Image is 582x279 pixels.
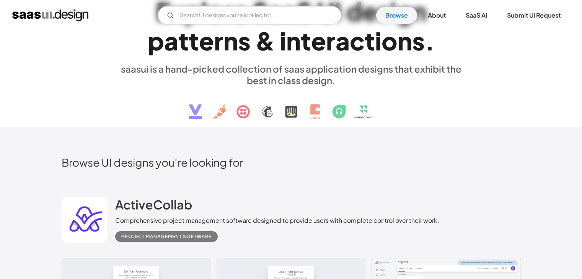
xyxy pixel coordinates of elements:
h2: ActiveCollab [115,197,192,212]
div: Project Management Software [121,232,212,241]
div: n [223,26,238,55]
div: n [286,26,301,55]
div: i [375,26,381,55]
div: t [301,26,311,55]
a: Browse [376,7,417,24]
div: a [336,26,350,55]
div: r [214,26,223,55]
img: text, icon, saas logo [175,86,407,126]
div: . [425,26,435,55]
div: n [398,26,412,55]
div: e [199,26,214,55]
a: ActiveCollab [115,197,192,216]
div: e [311,26,326,55]
a: About [419,7,455,24]
div: s [238,26,251,55]
div: t [365,26,375,55]
div: p [148,26,164,55]
div: & [255,26,275,55]
h2: Browse UI designs you’re looking for [62,156,521,169]
div: t [178,26,189,55]
a: Submit UI Request [498,7,570,24]
div: Comprehensive project management software designed to provide users with complete control over th... [115,216,439,225]
input: Search UI designs you're looking for... [158,6,341,24]
div: s [412,26,425,55]
div: o [381,26,398,55]
a: SaaS Ai [456,7,496,24]
div: r [326,26,336,55]
form: Email Form [158,6,341,24]
a: home [12,9,88,21]
div: i [280,26,286,55]
div: t [189,26,199,55]
div: saasui is a hand-picked collection of saas application designs that exhibit the best in class des... [115,63,467,86]
div: a [164,26,178,55]
div: c [350,26,365,55]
